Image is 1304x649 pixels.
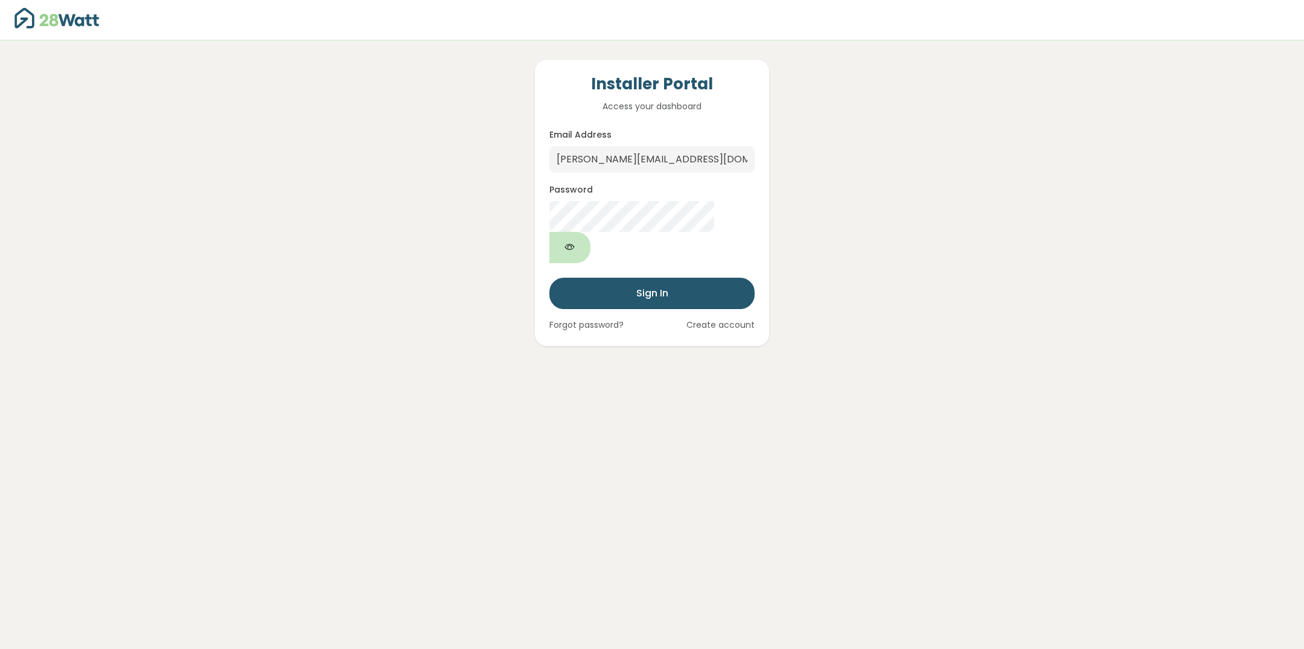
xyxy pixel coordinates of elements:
[686,319,755,331] a: Create account
[549,232,590,263] button: Show password
[549,146,755,173] input: Enter your email
[549,74,755,95] h4: Installer Portal
[549,184,593,196] label: Password
[549,129,612,141] label: Email Address
[549,100,755,113] p: Access your dashboard
[549,278,755,309] button: Sign In
[549,319,624,331] a: Forgot password?
[14,8,99,28] img: 28Watt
